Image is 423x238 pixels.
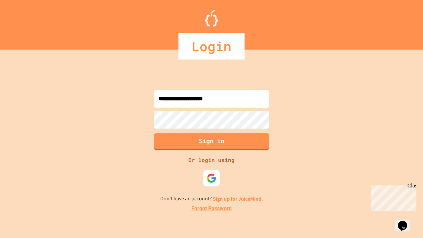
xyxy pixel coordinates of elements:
a: Sign up for JuiceMind. [213,195,263,202]
img: google-icon.svg [207,173,216,183]
iframe: chat widget [368,183,416,211]
button: Sign in [154,133,269,150]
img: Logo.svg [205,10,218,26]
p: Don't have an account? [160,195,263,203]
div: Chat with us now!Close [3,3,46,42]
div: Login [178,33,245,59]
a: Forgot Password [191,205,232,213]
div: Or login using [185,156,238,164]
iframe: chat widget [395,212,416,231]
